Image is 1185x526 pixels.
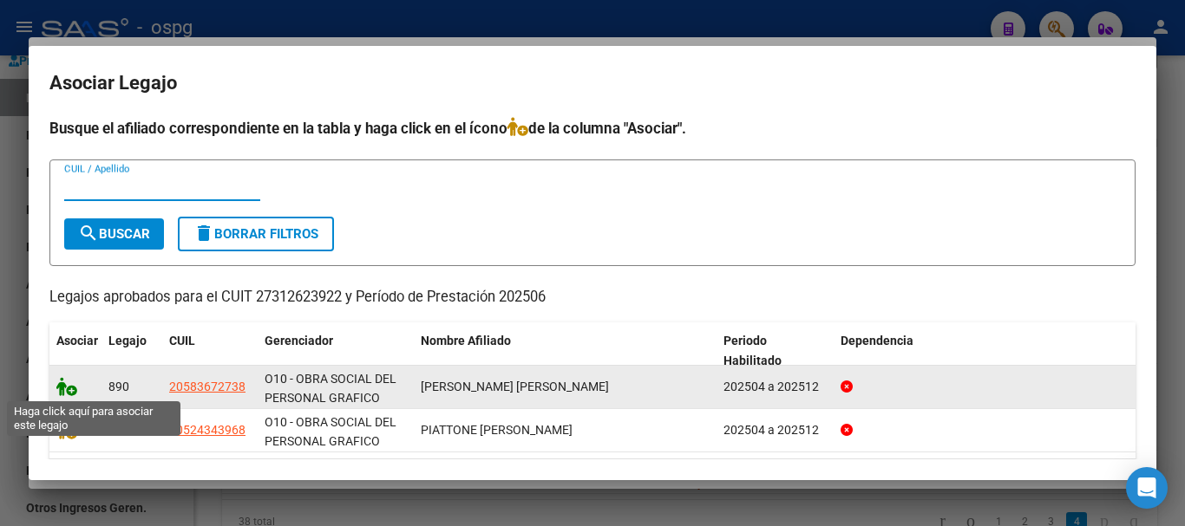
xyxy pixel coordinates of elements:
span: VERA CONFORTI IAN RUBEN [421,380,609,393]
div: 2 registros [49,459,1136,503]
datatable-header-cell: Dependencia [834,322,1136,380]
span: PIATTONE BENJAMIN ALEJANDRO [421,423,573,437]
mat-icon: delete [193,223,214,244]
span: O10 - OBRA SOCIAL DEL PERSONAL GRAFICO [265,372,396,406]
span: O10 - OBRA SOCIAL DEL PERSONAL GRAFICO [265,415,396,449]
div: 202504 a 202512 [723,377,827,397]
button: Buscar [64,218,164,250]
span: CUIL [169,334,195,347]
h4: Busque el afiliado correspondiente en la tabla y haga click en el ícono de la columna "Asociar". [49,117,1136,140]
span: Legajo [108,334,147,347]
span: Nombre Afiliado [421,334,511,347]
datatable-header-cell: Gerenciador [258,322,414,380]
span: Periodo Habilitado [723,334,782,367]
div: Open Intercom Messenger [1126,467,1168,509]
span: Gerenciador [265,334,333,347]
span: Borrar Filtros [193,226,318,242]
div: 202504 a 202512 [723,420,827,440]
span: Buscar [78,226,150,242]
span: Asociar [56,334,98,347]
span: 865 [108,423,129,437]
datatable-header-cell: Legajo [101,322,162,380]
span: 20524343968 [169,423,246,437]
span: Dependencia [841,334,913,347]
datatable-header-cell: Asociar [49,322,101,380]
span: 890 [108,380,129,393]
mat-icon: search [78,223,99,244]
datatable-header-cell: Nombre Afiliado [414,322,717,380]
button: Borrar Filtros [178,217,334,251]
datatable-header-cell: CUIL [162,322,258,380]
p: Legajos aprobados para el CUIT 27312623922 y Período de Prestación 202506 [49,287,1136,308]
span: 20583672738 [169,380,246,393]
datatable-header-cell: Periodo Habilitado [717,322,834,380]
h2: Asociar Legajo [49,67,1136,100]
